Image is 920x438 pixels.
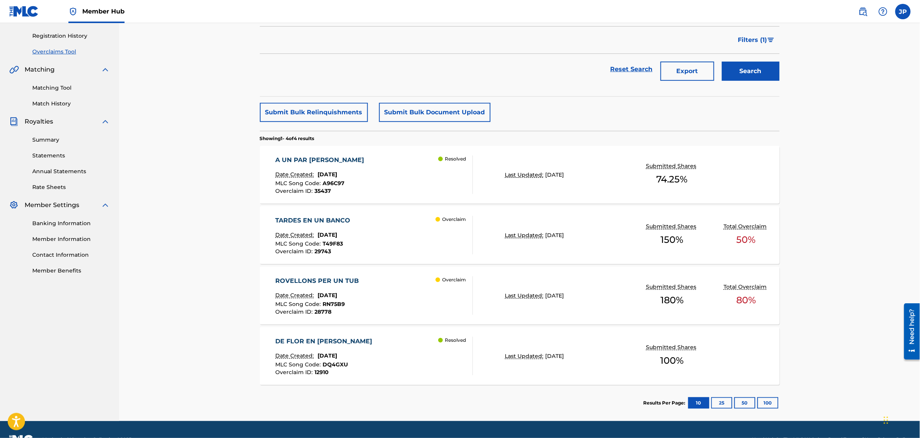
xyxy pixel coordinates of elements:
a: Annual Statements [32,167,110,176]
p: Submitted Shares [646,162,698,170]
span: 150 % [661,233,684,247]
p: Date Created: [275,231,316,239]
span: 180 % [660,293,684,307]
a: ROVELLONS PER UN TUBDate Created:[DATE]MLC Song Code:RN75B9Overclaim ID:28778 OverclaimLast Updat... [260,267,780,324]
button: Export [660,62,714,81]
span: Member Settings [25,201,79,210]
p: Date Created: [275,171,316,179]
p: Total Overclaim [724,222,769,231]
img: search [858,7,868,16]
iframe: Resource Center [898,301,920,363]
p: Overclaim [443,276,466,283]
button: Filters (1) [734,30,780,50]
div: User Menu [895,4,911,19]
p: Date Created: [275,291,316,299]
p: Resolved [445,155,466,162]
span: Member Hub [82,7,125,16]
span: Overclaim ID : [275,187,314,194]
span: [DATE] [318,231,337,238]
p: Last Updated: [505,352,545,360]
p: Last Updated: [505,171,545,179]
iframe: Chat Widget [882,401,920,438]
button: 50 [734,397,755,409]
span: 100 % [660,354,684,368]
p: Date Created: [275,352,316,360]
p: Showing 1 - 4 of 4 results [260,135,314,142]
a: A UN PAR [PERSON_NAME]Date Created:[DATE]MLC Song Code:A96C97Overclaim ID:35437 ResolvedLast Upda... [260,146,780,204]
span: Matching [25,65,55,74]
button: 100 [757,397,779,409]
img: Top Rightsholder [68,7,78,16]
img: expand [101,117,110,126]
a: Member Information [32,235,110,243]
img: help [878,7,888,16]
span: 74.25 % [657,172,688,186]
a: Reset Search [607,61,657,78]
a: Matching Tool [32,84,110,92]
a: Banking Information [32,219,110,227]
button: 10 [688,397,709,409]
span: 28778 [314,308,331,315]
p: Total Overclaim [724,283,769,291]
div: Arrastrar [884,409,888,432]
p: Resolved [445,337,466,344]
a: Public Search [855,4,871,19]
span: [DATE] [545,353,564,359]
span: [DATE] [318,292,337,299]
span: [DATE] [318,171,337,178]
a: TARDES EN UN BANCODate Created:[DATE]MLC Song Code:T49F83Overclaim ID:29743 OverclaimLast Updated... [260,206,780,264]
a: Member Benefits [32,267,110,275]
span: 50 % [737,233,756,247]
span: MLC Song Code : [275,361,323,368]
span: 29743 [314,248,331,255]
span: [DATE] [545,232,564,239]
img: expand [101,201,110,210]
button: 25 [711,397,732,409]
div: Help [875,4,891,19]
a: Summary [32,136,110,144]
span: A96C97 [323,180,344,187]
a: Registration History [32,32,110,40]
span: Filters ( 1 ) [738,35,767,45]
a: Match History [32,100,110,108]
span: [DATE] [318,352,337,359]
img: Matching [9,65,19,74]
span: 35437 [314,187,331,194]
div: ROVELLONS PER UN TUB [275,276,363,286]
span: [DATE] [545,292,564,299]
img: Member Settings [9,201,18,210]
img: filter [768,38,774,42]
span: MLC Song Code : [275,240,323,247]
span: Overclaim ID : [275,248,314,255]
a: DE FLOR EN [PERSON_NAME]Date Created:[DATE]MLC Song Code:DQ4GXUOverclaim ID:12910 ResolvedLast Up... [260,327,780,385]
img: expand [101,65,110,74]
p: Last Updated: [505,292,545,300]
span: MLC Song Code : [275,180,323,187]
a: Overclaims Tool [32,48,110,56]
a: Statements [32,152,110,160]
span: T49F83 [323,240,343,247]
a: Rate Sheets [32,183,110,191]
div: A UN PAR [PERSON_NAME] [275,155,368,165]
span: DQ4GXU [323,361,348,368]
p: Overclaim [443,216,466,223]
form: Search Form [260,2,780,85]
img: Royalties [9,117,18,126]
div: DE FLOR EN [PERSON_NAME] [275,337,376,346]
p: Submitted Shares [646,343,698,351]
span: 12910 [314,369,329,376]
button: Submit Bulk Relinquishments [260,103,368,122]
button: Search [722,62,780,81]
p: Submitted Shares [646,283,698,291]
p: Results Per Page: [644,400,687,406]
button: Submit Bulk Document Upload [379,103,491,122]
span: RN75B9 [323,301,345,308]
div: TARDES EN UN BANCO [275,216,354,225]
p: Submitted Shares [646,222,698,231]
span: Royalties [25,117,53,126]
span: Overclaim ID : [275,308,314,315]
a: Contact Information [32,251,110,259]
span: MLC Song Code : [275,301,323,308]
